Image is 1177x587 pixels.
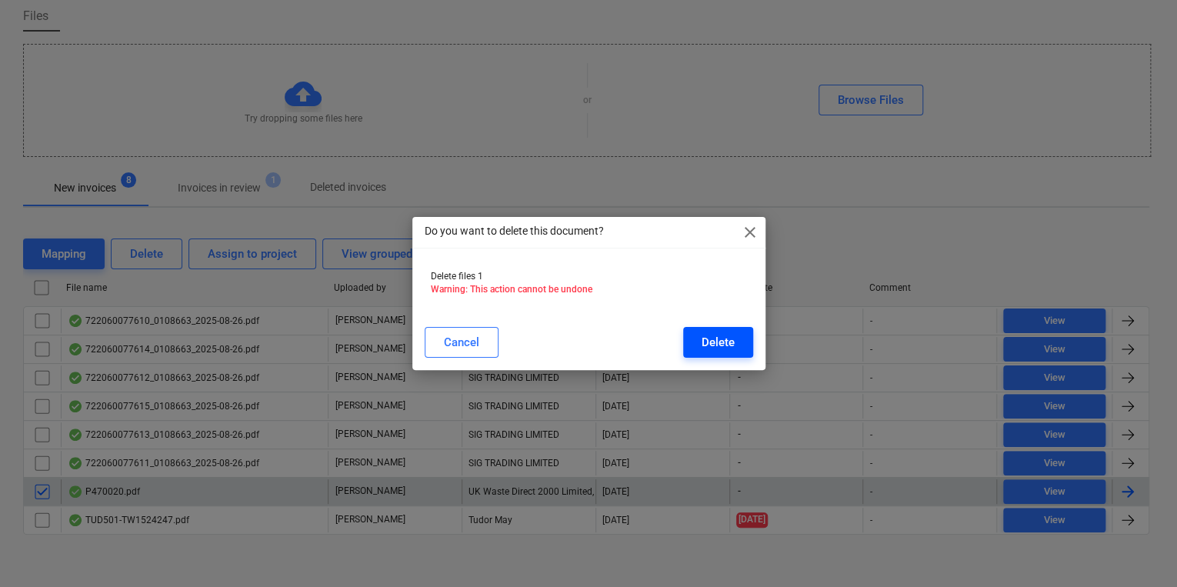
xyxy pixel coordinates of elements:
div: Cancel [444,332,479,352]
p: Delete files 1 [431,270,747,283]
p: Do you want to delete this document? [425,223,604,239]
p: Warning: This action cannot be undone [431,283,747,296]
span: close [741,223,759,242]
button: Cancel [425,327,498,358]
div: Delete [702,332,735,352]
button: Delete [683,327,753,358]
iframe: Chat Widget [1100,513,1177,587]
